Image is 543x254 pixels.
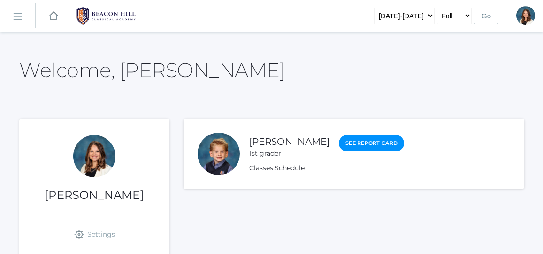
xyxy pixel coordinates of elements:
[19,59,285,81] h2: Welcome, [PERSON_NAME]
[249,136,329,147] a: [PERSON_NAME]
[516,6,535,25] div: Teresa Deutsch
[73,135,115,177] div: Teresa Deutsch
[339,135,404,151] a: See Report Card
[71,4,141,28] img: BHCALogos-05-308ed15e86a5a0abce9b8dd61676a3503ac9727e845dece92d48e8588c001991.png
[38,221,151,248] a: Settings
[275,164,305,172] a: Schedule
[474,8,498,24] input: Go
[19,189,169,201] h1: [PERSON_NAME]
[198,133,240,175] div: Nolan Alstot
[249,164,273,172] a: Classes
[249,149,329,159] div: 1st grader
[249,163,404,173] div: ,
